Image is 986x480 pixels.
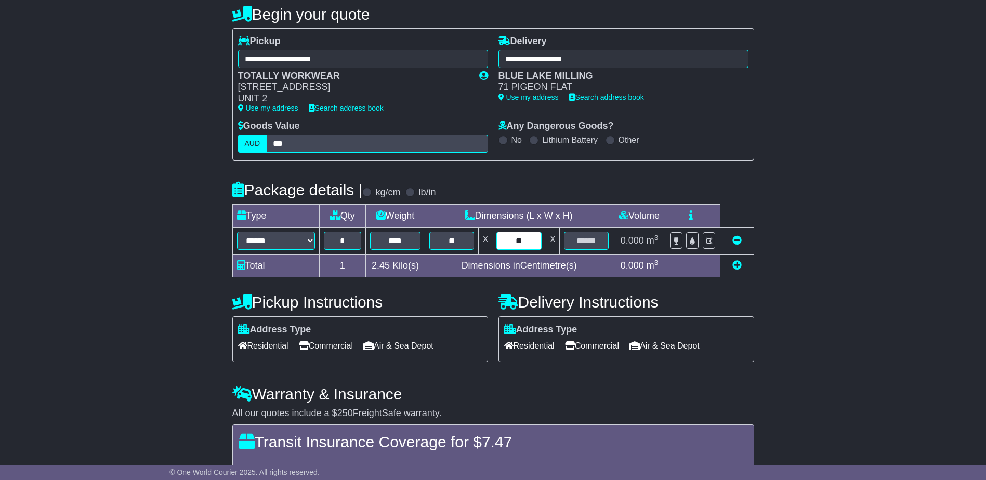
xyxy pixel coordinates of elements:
sup: 3 [654,234,659,242]
div: TOTALLY WORKWEAR [238,71,469,82]
h4: Delivery Instructions [498,294,754,311]
label: No [511,135,522,145]
td: Type [232,204,319,227]
span: 0.000 [621,235,644,246]
a: Use my address [498,93,559,101]
span: Commercial [299,338,353,354]
label: Address Type [504,324,577,336]
label: Address Type [238,324,311,336]
span: Residential [504,338,555,354]
td: Dimensions (L x W x H) [425,204,613,227]
a: Add new item [732,260,742,271]
div: All our quotes include a $ FreightSafe warranty. [232,408,754,419]
label: Lithium Battery [542,135,598,145]
td: Dimensions in Centimetre(s) [425,254,613,277]
sup: 3 [654,259,659,266]
label: lb/in [418,187,436,198]
td: Kilo(s) [365,254,425,277]
span: Commercial [565,338,619,354]
span: Residential [238,338,288,354]
span: © One World Courier 2025. All rights reserved. [169,468,320,476]
div: UNIT 2 [238,93,469,104]
span: Air & Sea Depot [629,338,700,354]
h4: Begin your quote [232,6,754,23]
h4: Warranty & Insurance [232,385,754,403]
a: Use my address [238,104,298,112]
label: kg/cm [375,187,400,198]
div: BLUE LAKE MILLING [498,71,738,82]
span: m [647,260,659,271]
td: 1 [319,254,365,277]
label: Pickup [238,36,281,47]
label: Any Dangerous Goods? [498,121,614,132]
td: x [546,227,559,254]
h4: Pickup Instructions [232,294,488,311]
div: [STREET_ADDRESS] [238,82,469,93]
h4: Package details | [232,181,363,198]
span: 250 [337,408,353,418]
span: 2.45 [372,260,390,271]
td: Total [232,254,319,277]
label: Goods Value [238,121,300,132]
td: Qty [319,204,365,227]
label: Delivery [498,36,547,47]
a: Search address book [309,104,384,112]
td: Weight [365,204,425,227]
label: AUD [238,135,267,153]
td: Volume [613,204,665,227]
a: Remove this item [732,235,742,246]
a: Search address book [569,93,644,101]
h4: Transit Insurance Coverage for $ [239,433,747,450]
span: 0.000 [621,260,644,271]
span: 7.47 [482,433,512,450]
span: Air & Sea Depot [363,338,433,354]
span: m [647,235,659,246]
label: Other [619,135,639,145]
div: 71 PIGEON FLAT [498,82,738,93]
td: x [479,227,492,254]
